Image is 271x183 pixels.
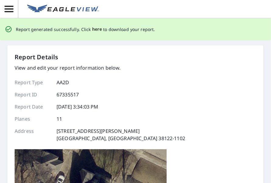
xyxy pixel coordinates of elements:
p: Report Details [15,53,58,62]
button: here [92,26,102,33]
p: Address [15,127,51,142]
p: AA2D [57,79,69,86]
a: EV Logo [23,1,102,17]
p: 11 [57,115,62,123]
img: EV Logo [27,5,99,14]
p: View and edit your report information below. [15,64,185,71]
p: Report ID [15,91,51,98]
p: [STREET_ADDRESS][PERSON_NAME] [GEOGRAPHIC_DATA], [GEOGRAPHIC_DATA] 38122-1102 [57,127,185,142]
p: Report Date [15,103,51,110]
p: Report generated successfully. Click to download your report. [16,26,155,33]
p: Report Type [15,79,51,86]
p: Planes [15,115,51,123]
p: [DATE] 3:34:03 PM [57,103,99,110]
p: 67335517 [57,91,79,98]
